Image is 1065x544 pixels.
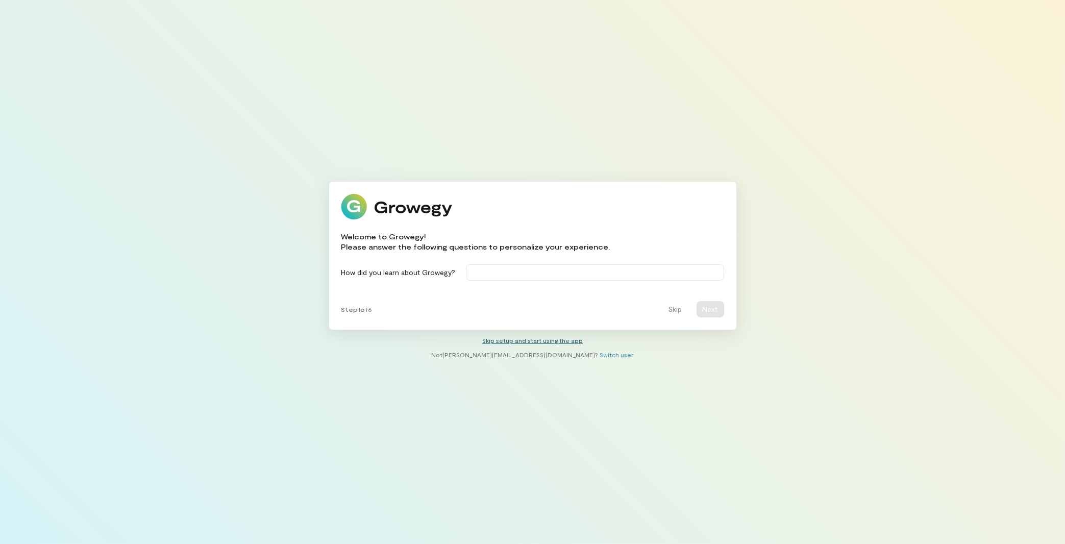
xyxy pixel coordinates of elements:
[341,267,456,278] label: How did you learn about Growegy?
[662,301,688,317] button: Skip
[341,232,610,252] div: Welcome to Growegy! Please answer the following questions to personalize your experience.
[600,351,634,358] a: Switch user
[341,194,453,219] img: Growegy logo
[341,305,373,313] span: Step 1 of 6
[697,301,724,317] button: Next
[482,337,583,344] a: Skip setup and start using the app
[432,351,599,358] span: Not [PERSON_NAME][EMAIL_ADDRESS][DOMAIN_NAME] ?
